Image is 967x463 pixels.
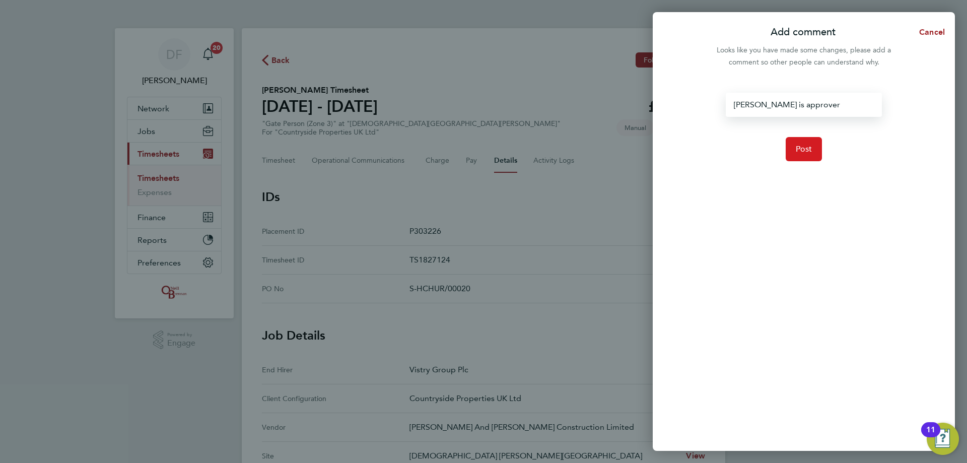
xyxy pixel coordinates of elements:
[711,44,896,69] div: Looks like you have made some changes, please add a comment so other people can understand why.
[926,430,935,443] div: 11
[796,144,812,154] span: Post
[927,423,959,455] button: Open Resource Center, 11 new notifications
[916,27,945,37] span: Cancel
[786,137,822,161] button: Post
[903,22,955,42] button: Cancel
[726,93,881,117] div: [PERSON_NAME] is approver
[771,25,836,39] p: Add comment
